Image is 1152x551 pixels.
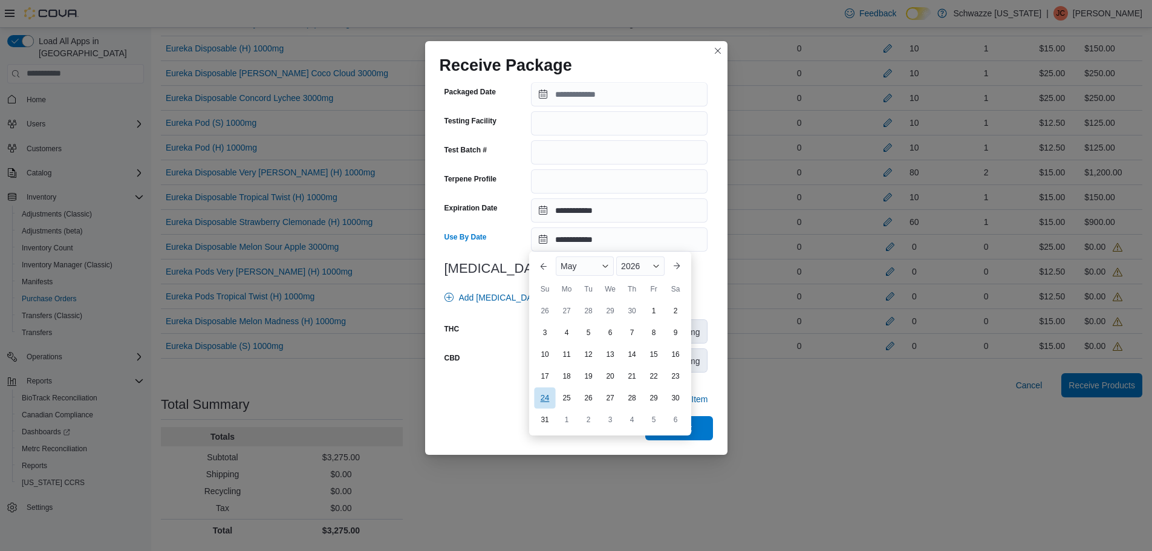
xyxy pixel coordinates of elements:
[534,256,553,276] button: Previous Month
[681,349,707,372] div: mg
[622,410,642,429] div: day-4
[534,388,555,409] div: day-24
[561,261,576,271] span: May
[535,410,555,429] div: day-31
[444,353,460,363] label: CBD
[557,367,576,386] div: day-18
[579,323,598,342] div: day-5
[644,345,663,364] div: day-15
[579,345,598,364] div: day-12
[644,410,663,429] div: day-5
[644,388,663,408] div: day-29
[666,301,685,321] div: day-2
[535,323,555,342] div: day-3
[666,388,685,408] div: day-30
[535,345,555,364] div: day-10
[616,256,665,276] div: Button. Open the year selector. 2026 is currently selected.
[711,44,725,58] button: Closes this modal window
[440,56,572,75] h1: Receive Package
[444,145,487,155] label: Test Batch #
[579,301,598,321] div: day-28
[557,345,576,364] div: day-11
[557,410,576,429] div: day-1
[557,323,576,342] div: day-4
[557,279,576,299] div: Mo
[600,345,620,364] div: day-13
[666,345,685,364] div: day-16
[622,388,642,408] div: day-28
[557,388,576,408] div: day-25
[644,367,663,386] div: day-22
[622,301,642,321] div: day-30
[579,279,598,299] div: Tu
[644,279,663,299] div: Fr
[600,367,620,386] div: day-20
[666,367,685,386] div: day-23
[444,174,496,184] label: Terpene Profile
[600,323,620,342] div: day-6
[667,256,686,276] button: Next month
[531,198,708,223] input: Press the down key to open a popover containing a calendar.
[531,227,708,252] input: Press the down key to enter a popover containing a calendar. Press the escape key to close the po...
[622,323,642,342] div: day-7
[444,324,460,334] label: THC
[534,300,686,431] div: May, 2026
[556,256,614,276] div: Button. Open the month selector. May is currently selected.
[444,203,498,213] label: Expiration Date
[600,301,620,321] div: day-29
[666,410,685,429] div: day-6
[535,367,555,386] div: day-17
[600,388,620,408] div: day-27
[666,323,685,342] div: day-9
[557,301,576,321] div: day-27
[579,410,598,429] div: day-2
[444,232,487,242] label: Use By Date
[535,301,555,321] div: day-26
[622,279,642,299] div: Th
[600,279,620,299] div: We
[444,116,496,126] label: Testing Facility
[621,261,640,271] span: 2026
[622,367,642,386] div: day-21
[681,320,707,343] div: mg
[444,87,496,97] label: Packaged Date
[644,301,663,321] div: day-1
[644,323,663,342] div: day-8
[531,82,708,106] input: Press the down key to open a popover containing a calendar.
[444,261,708,276] h3: [MEDICAL_DATA]
[459,292,545,304] span: Add [MEDICAL_DATA]
[666,279,685,299] div: Sa
[579,388,598,408] div: day-26
[579,367,598,386] div: day-19
[622,345,642,364] div: day-14
[535,279,555,299] div: Su
[600,410,620,429] div: day-3
[440,285,550,310] button: Add [MEDICAL_DATA]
